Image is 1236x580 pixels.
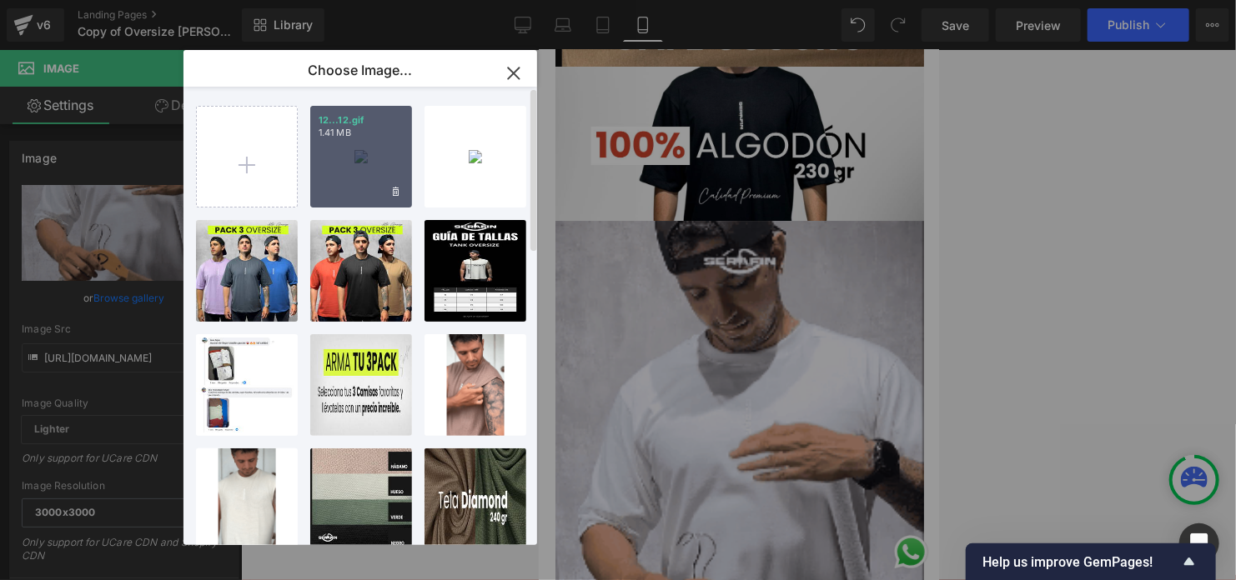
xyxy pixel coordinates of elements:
p: Choose Image... [308,62,412,78]
img: c1ae0f81-d7ff-43c2-955e-ed6de9c90e56 [469,150,482,163]
button: Show survey - Help us improve GemPages! [982,552,1199,572]
a: Send a message via WhatsApp [353,482,392,522]
div: Open Intercom Messenger [1179,523,1219,563]
p: 1.41 MB [319,127,404,139]
div: Open WhatsApp chat [353,482,392,522]
p: 12...12.gif [319,114,404,127]
span: Help us improve GemPages! [982,554,1179,570]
